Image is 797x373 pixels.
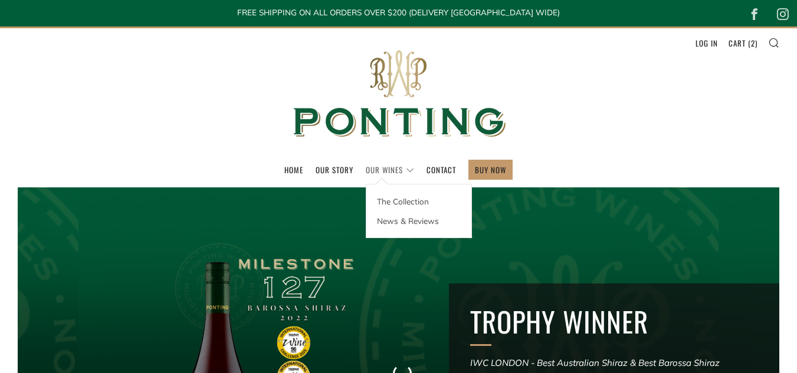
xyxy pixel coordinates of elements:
a: Cart (2) [729,34,757,52]
span: 2 [751,37,755,49]
img: Ponting Wines [281,28,517,160]
a: News & Reviews [366,211,471,230]
a: Log in [696,34,718,52]
a: Our Story [316,160,353,179]
h2: TROPHY WINNER [470,305,758,339]
a: The Collection [366,192,471,211]
a: Our Wines [366,160,414,179]
a: Contact [427,160,456,179]
a: Home [284,160,303,179]
a: BUY NOW [475,160,506,179]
